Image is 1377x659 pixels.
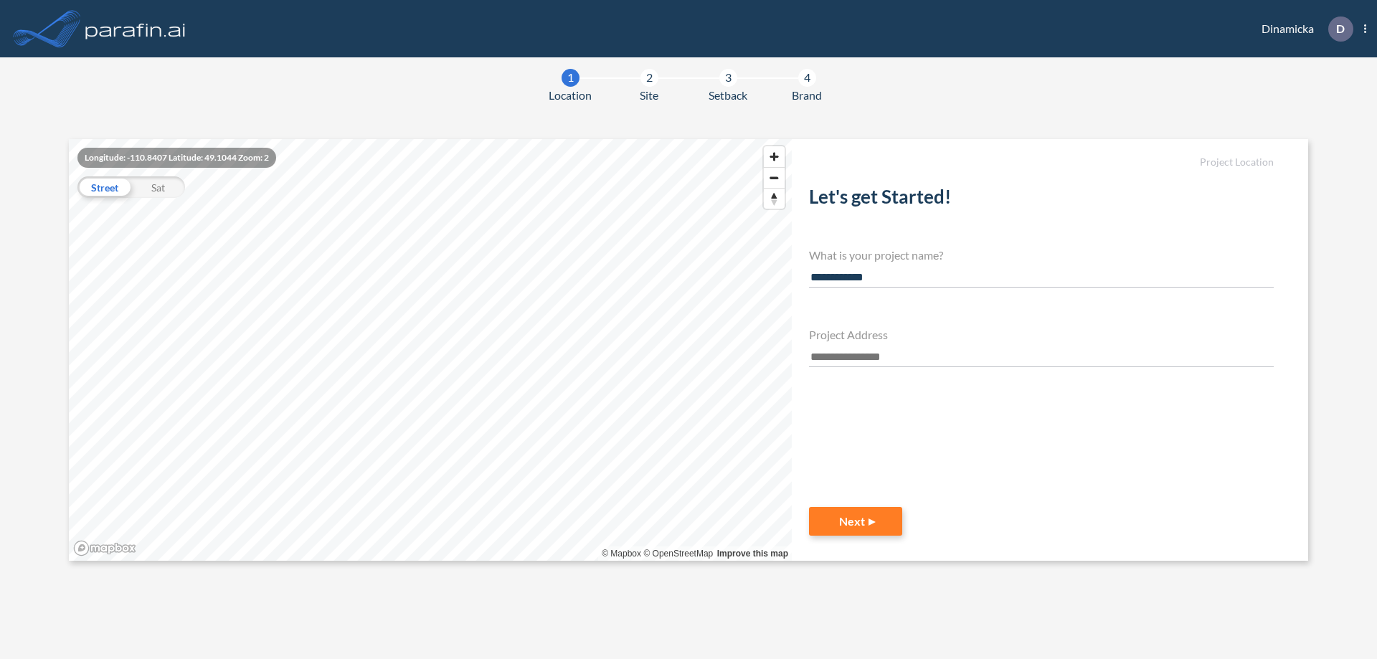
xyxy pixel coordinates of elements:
h2: Let's get Started! [809,186,1274,214]
button: Zoom out [764,167,785,188]
a: Mapbox homepage [73,540,136,556]
div: Sat [131,176,185,198]
a: OpenStreetMap [643,549,713,559]
div: 1 [562,69,579,87]
h5: Project Location [809,156,1274,169]
div: 4 [798,69,816,87]
span: Setback [709,87,747,104]
span: Zoom out [764,168,785,188]
span: Reset bearing to north [764,189,785,209]
div: Dinamicka [1240,16,1366,42]
button: Next [809,507,902,536]
a: Mapbox [602,549,641,559]
h4: What is your project name? [809,248,1274,262]
div: Street [77,176,131,198]
img: logo [82,14,189,43]
button: Zoom in [764,146,785,167]
button: Reset bearing to north [764,188,785,209]
div: Longitude: -110.8407 Latitude: 49.1044 Zoom: 2 [77,148,276,168]
p: D [1336,22,1345,35]
div: 3 [719,69,737,87]
span: Site [640,87,658,104]
span: Location [549,87,592,104]
canvas: Map [69,139,792,561]
h4: Project Address [809,328,1274,341]
span: Brand [792,87,822,104]
div: 2 [640,69,658,87]
a: Improve this map [717,549,788,559]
